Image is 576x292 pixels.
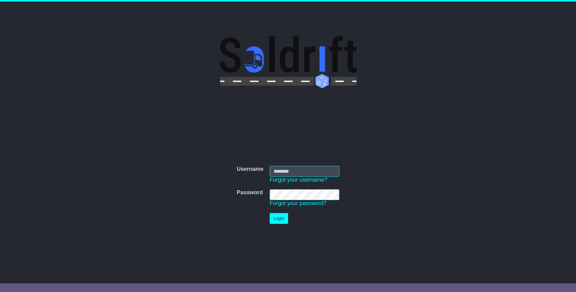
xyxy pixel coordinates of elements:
button: Login [270,213,288,224]
img: Soldrift Pty Ltd [219,36,357,88]
a: Forgot your password? [270,200,326,206]
a: Forgot your username? [270,177,327,183]
label: Username [237,166,263,173]
label: Password [237,189,263,196]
